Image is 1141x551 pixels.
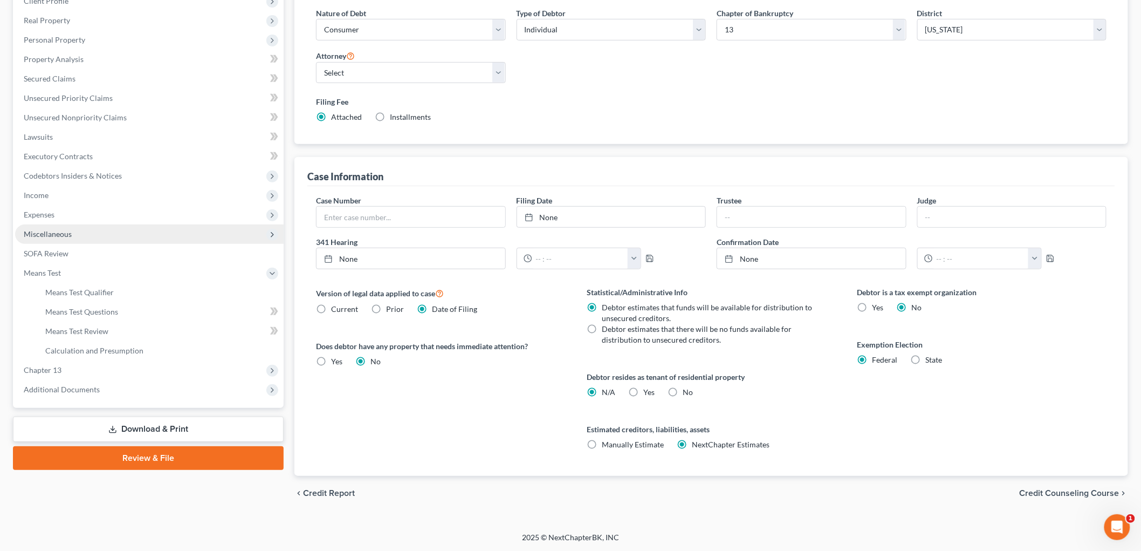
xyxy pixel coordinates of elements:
[857,287,1106,298] label: Debtor is a tax exempt organization
[24,210,54,219] span: Expenses
[1020,489,1128,498] button: Credit Counseling Course chevron_right
[316,287,565,300] label: Version of legal data applied to case
[517,8,566,19] label: Type of Debtor
[602,324,792,344] span: Debtor estimates that there will be no funds available for distribution to unsecured creditors.
[24,132,53,141] span: Lawsuits
[24,152,93,161] span: Executory Contracts
[37,302,284,322] a: Means Test Questions
[303,489,355,498] span: Credit Report
[24,229,72,239] span: Miscellaneous
[15,244,284,263] a: SOFA Review
[15,147,284,166] a: Executory Contracts
[602,303,812,323] span: Debtor estimates that funds will be available for distribution to unsecured creditors.
[24,249,68,258] span: SOFA Review
[316,195,361,206] label: Case Number
[37,341,284,360] a: Calculation and Presumption
[294,489,303,498] i: chevron_left
[1126,514,1135,523] span: 1
[331,304,358,314] span: Current
[311,236,711,248] label: 341 Hearing
[45,326,108,336] span: Means Test Review
[587,287,836,298] label: Statistical/Administrative Info
[15,108,284,127] a: Unsecured Nonpriority Claims
[15,69,284,89] a: Secured Claims
[933,248,1029,269] input: -- : --
[857,339,1106,350] label: Exemption Election
[912,303,922,312] span: No
[683,387,693,397] span: No
[24,74,75,83] span: Secured Claims
[331,112,362,121] span: Attached
[717,248,906,269] a: None
[532,248,629,269] input: -- : --
[24,191,49,200] span: Income
[24,16,70,25] span: Real Property
[316,8,366,19] label: Nature of Debt
[918,207,1106,227] input: --
[390,112,431,121] span: Installments
[317,207,505,227] input: Enter case number...
[602,387,615,397] span: N/A
[386,304,404,314] span: Prior
[643,387,655,397] span: Yes
[13,446,284,470] a: Review & File
[316,96,1106,107] label: Filing Fee
[45,288,114,297] span: Means Test Qualifier
[432,304,477,314] span: Date of Filing
[1020,489,1119,498] span: Credit Counseling Course
[24,93,113,103] span: Unsecured Priority Claims
[926,355,943,364] span: State
[37,283,284,302] a: Means Test Qualifier
[317,248,505,269] a: None
[307,170,383,183] div: Case Information
[294,489,355,498] button: chevron_left Credit Report
[331,357,342,366] span: Yes
[517,207,706,227] a: None
[587,371,836,383] label: Debtor resides as tenant of residential property
[24,55,84,64] span: Property Analysis
[24,171,122,180] span: Codebtors Insiders & Notices
[1119,489,1128,498] i: chevron_right
[24,113,127,122] span: Unsecured Nonpriority Claims
[1104,514,1130,540] iframe: Intercom live chat
[15,127,284,147] a: Lawsuits
[872,303,884,312] span: Yes
[24,35,85,44] span: Personal Property
[717,8,793,19] label: Chapter of Bankruptcy
[370,357,381,366] span: No
[37,322,284,341] a: Means Test Review
[316,49,355,62] label: Attorney
[717,195,741,206] label: Trustee
[517,195,553,206] label: Filing Date
[24,365,61,375] span: Chapter 13
[13,417,284,442] a: Download & Print
[24,268,61,277] span: Means Test
[24,385,100,394] span: Additional Documents
[45,307,118,316] span: Means Test Questions
[717,207,906,227] input: --
[15,50,284,69] a: Property Analysis
[602,440,664,449] span: Manually Estimate
[45,346,143,355] span: Calculation and Presumption
[316,341,565,352] label: Does debtor have any property that needs immediate attention?
[711,236,1112,248] label: Confirmation Date
[692,440,769,449] span: NextChapter Estimates
[917,195,937,206] label: Judge
[15,89,284,108] a: Unsecured Priority Claims
[587,424,836,435] label: Estimated creditors, liabilities, assets
[917,8,943,19] label: District
[872,355,898,364] span: Federal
